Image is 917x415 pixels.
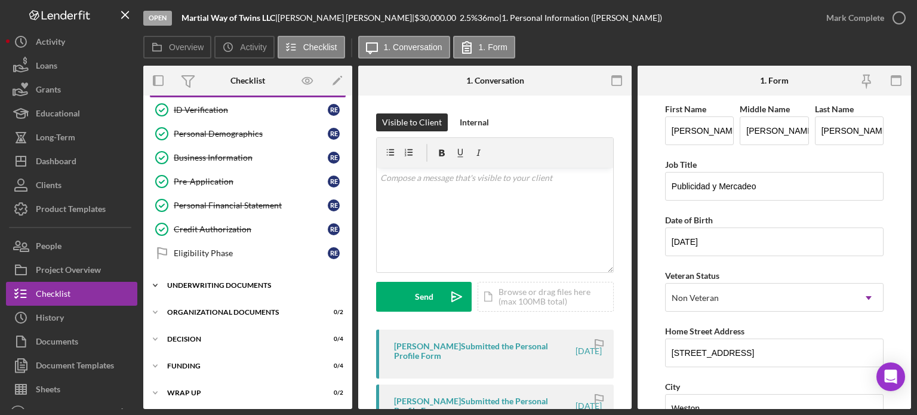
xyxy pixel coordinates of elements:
[760,76,789,85] div: 1. Form
[328,152,340,164] div: R E
[394,342,574,361] div: [PERSON_NAME] Submitted the Personal Profile Form
[149,217,346,241] a: Credit AuthorizationRE
[36,149,76,176] div: Dashboard
[6,78,137,102] button: Grants
[6,258,137,282] button: Project Overview
[6,377,137,401] button: Sheets
[6,353,137,377] button: Document Templates
[174,201,328,210] div: Personal Financial Statement
[328,199,340,211] div: R E
[322,362,343,370] div: 0 / 4
[143,11,172,26] div: Open
[665,326,744,336] label: Home Street Address
[328,176,340,187] div: R E
[167,336,313,343] div: Decision
[278,36,345,59] button: Checklist
[36,330,78,356] div: Documents
[278,13,414,23] div: [PERSON_NAME] [PERSON_NAME] |
[665,215,713,225] label: Date of Birth
[149,122,346,146] a: Personal DemographicsRE
[174,177,328,186] div: Pre-Application
[6,54,137,78] button: Loans
[826,6,884,30] div: Mark Complete
[384,42,442,52] label: 1. Conversation
[6,234,137,258] button: People
[6,306,137,330] a: History
[169,42,204,52] label: Overview
[181,13,278,23] div: |
[6,173,137,197] button: Clients
[36,54,57,81] div: Loans
[174,248,328,258] div: Eligibility Phase
[149,193,346,217] a: Personal Financial StatementRE
[322,389,343,396] div: 0 / 2
[665,159,697,170] label: Job Title
[322,336,343,343] div: 0 / 4
[149,98,346,122] a: ID VerificationRE
[36,258,101,285] div: Project Overview
[303,42,337,52] label: Checklist
[6,330,137,353] button: Documents
[376,113,448,131] button: Visible to Client
[453,36,515,59] button: 1. Form
[230,76,265,85] div: Checklist
[876,362,905,391] div: Open Intercom Messenger
[36,377,60,404] div: Sheets
[143,36,211,59] button: Overview
[174,129,328,139] div: Personal Demographics
[240,42,266,52] label: Activity
[6,197,137,221] button: Product Templates
[214,36,274,59] button: Activity
[174,225,328,234] div: Credit Authorization
[6,282,137,306] button: Checklist
[665,382,680,392] label: City
[167,282,337,289] div: Underwriting Documents
[6,30,137,54] button: Activity
[36,78,61,104] div: Grants
[328,247,340,259] div: R E
[740,104,790,114] label: Middle Name
[174,105,328,115] div: ID Verification
[460,13,478,23] div: 2.5 %
[36,173,61,200] div: Clients
[460,113,489,131] div: Internal
[814,6,911,30] button: Mark Complete
[36,30,65,57] div: Activity
[672,293,719,303] div: Non Veteran
[576,401,602,411] time: 2025-07-09 16:59
[665,104,706,114] label: First Name
[167,309,313,316] div: Organizational Documents
[815,104,854,114] label: Last Name
[36,234,61,261] div: People
[149,146,346,170] a: Business InformationRE
[414,13,460,23] div: $30,000.00
[167,362,313,370] div: Funding
[454,113,495,131] button: Internal
[6,125,137,149] button: Long-Term
[382,113,442,131] div: Visible to Client
[6,102,137,125] button: Educational
[576,346,602,356] time: 2025-07-09 17:42
[36,306,64,333] div: History
[149,241,346,265] a: Eligibility PhaseRE
[149,170,346,193] a: Pre-ApplicationRE
[322,309,343,316] div: 0 / 2
[466,76,524,85] div: 1. Conversation
[181,13,275,23] b: Martial Way of Twins LLC
[6,149,137,173] a: Dashboard
[36,282,70,309] div: Checklist
[328,104,340,116] div: R E
[376,282,472,312] button: Send
[358,36,450,59] button: 1. Conversation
